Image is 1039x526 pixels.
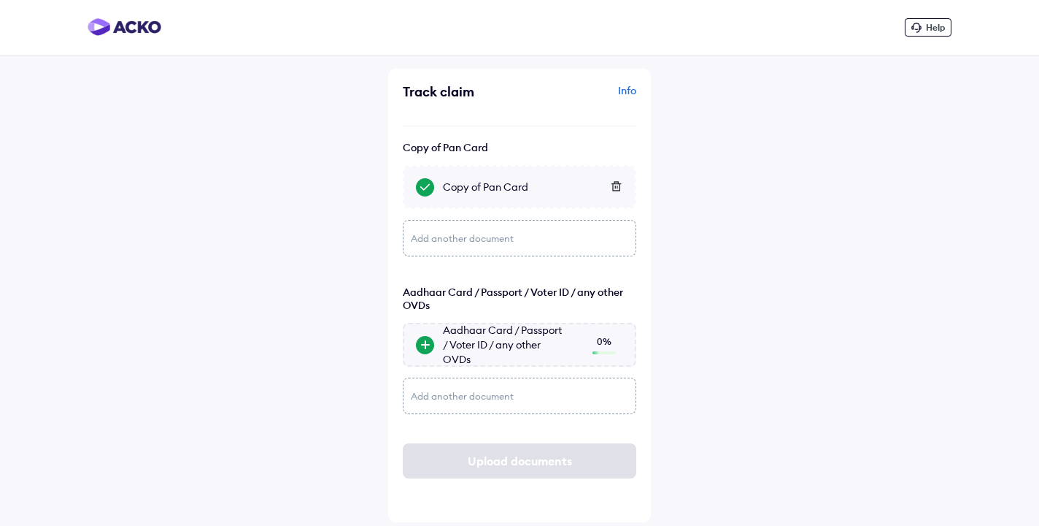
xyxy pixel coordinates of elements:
div: Info [523,83,636,111]
div: 0 % [597,335,611,348]
div: Aadhaar Card / Passport / Voter ID / any other OVDs [443,323,585,367]
div: Aadhaar Card / Passport / Voter ID / any other OVDs [403,286,636,312]
div: Add another document [403,220,636,256]
div: Copy of Pan Card [443,180,623,194]
div: Add another document [403,378,636,414]
div: Track claim [403,83,516,100]
div: Copy of Pan Card [403,141,636,154]
span: Help [926,22,945,33]
img: horizontal-gradient.png [88,18,161,36]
